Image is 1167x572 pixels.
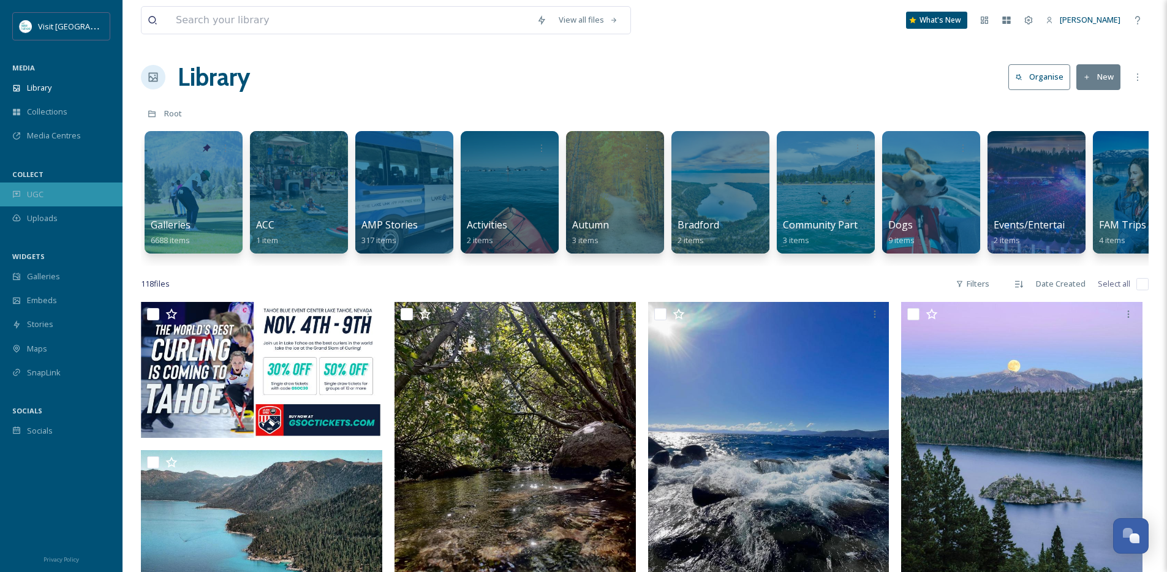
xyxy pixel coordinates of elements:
input: Search your library [170,7,531,34]
span: Visit [GEOGRAPHIC_DATA] [38,20,133,32]
span: Events/Entertainment [994,218,1095,231]
a: Activities2 items [467,219,507,246]
span: Privacy Policy [43,555,79,563]
span: Community Partner [783,218,874,231]
span: Media Centres [27,130,81,141]
a: Galleries6688 items [151,219,191,246]
span: FAM Trips [1099,218,1146,231]
span: 118 file s [141,278,170,290]
span: WIDGETS [12,252,45,261]
button: Organise [1008,64,1070,89]
a: FAM Trips4 items [1099,219,1146,246]
span: Galleries [27,271,60,282]
span: 3 items [783,235,809,246]
div: Date Created [1030,272,1092,296]
span: ACC [256,218,274,231]
span: SnapLink [27,367,61,378]
a: View all files [553,8,624,32]
span: Socials [27,425,53,437]
a: ACC1 item [256,219,278,246]
a: Dogs9 items [888,219,915,246]
span: UGC [27,189,43,200]
img: download.jpeg [20,20,32,32]
span: Select all [1098,278,1130,290]
span: COLLECT [12,170,43,179]
span: Embeds [27,295,57,306]
a: Autumn3 items [572,219,609,246]
a: Privacy Policy [43,551,79,566]
a: Events/Entertainment2 items [994,219,1095,246]
span: Library [27,82,51,94]
span: Galleries [151,218,191,231]
span: [PERSON_NAME] [1060,14,1120,25]
span: Uploads [27,213,58,224]
span: 4 items [1099,235,1125,246]
span: Root [164,108,182,119]
span: Stories [27,318,53,330]
span: 2 items [994,235,1020,246]
button: New [1076,64,1120,89]
span: Activities [467,218,507,231]
a: Library [178,59,250,96]
a: Root [164,106,182,121]
span: 9 items [888,235,915,246]
span: Bradford [678,218,719,231]
span: 6688 items [151,235,190,246]
a: What's New [906,12,967,29]
span: 1 item [256,235,278,246]
img: Grand Slam of Curling Ticket Promotion.jpg [141,302,382,438]
span: 317 items [361,235,396,246]
span: 3 items [572,235,599,246]
span: Dogs [888,218,913,231]
span: MEDIA [12,63,35,72]
button: Open Chat [1113,518,1149,554]
a: Bradford2 items [678,219,719,246]
a: Community Partner3 items [783,219,874,246]
div: Filters [950,272,995,296]
span: 2 items [678,235,704,246]
span: SOCIALS [12,406,42,415]
a: [PERSON_NAME] [1040,8,1127,32]
a: AMP Stories317 items [361,219,418,246]
span: Collections [27,106,67,118]
span: AMP Stories [361,218,418,231]
span: 2 items [467,235,493,246]
span: Autumn [572,218,609,231]
span: Maps [27,343,47,355]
